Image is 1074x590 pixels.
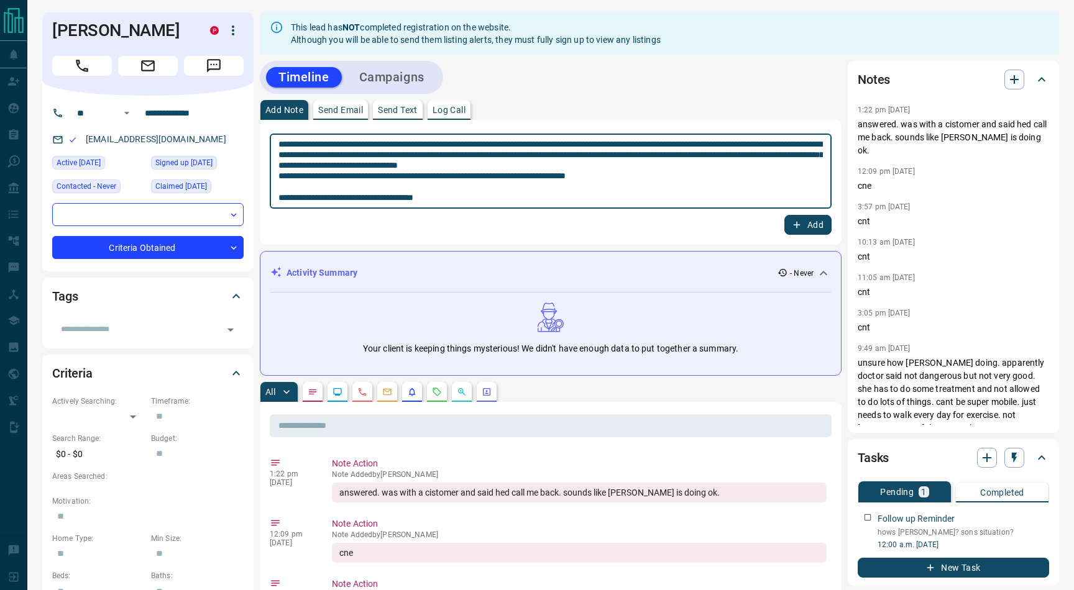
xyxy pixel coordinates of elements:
svg: Calls [357,387,367,397]
div: Criteria Obtained [52,236,244,259]
div: Criteria [52,358,244,388]
p: Activity Summary [287,266,357,279]
p: Your client is keeping things mysterious! We didn't have enough data to put together a summary. [363,342,738,355]
svg: Email Valid [68,135,77,144]
p: Completed [980,488,1024,497]
div: This lead has completed registration on the website. Although you will be able to send them listi... [291,16,661,51]
p: 1:22 pm [270,470,313,478]
svg: Requests [432,387,442,397]
p: Send Text [378,106,418,114]
p: 9:49 am [DATE] [858,344,911,353]
div: Sat Nov 11 2023 [52,156,145,173]
p: 11:05 am [DATE] [858,273,915,282]
button: Campaigns [347,67,437,88]
p: Home Type: [52,533,145,544]
svg: Notes [308,387,318,397]
p: Pending [880,488,914,496]
div: Sat Nov 11 2023 [151,179,244,197]
h2: Criteria [52,363,93,383]
span: Call [52,56,112,76]
p: cnt [858,321,1049,334]
p: Budget: [151,433,244,444]
div: Activity Summary- Never [270,261,831,284]
svg: Lead Browsing Activity [333,387,342,397]
p: cne [858,179,1049,193]
a: [EMAIL_ADDRESS][DOMAIN_NAME] [86,134,226,144]
p: cnt [858,250,1049,263]
p: unsure how [PERSON_NAME] doing. apparently doctor said not dangerous but not very good. she has t... [858,356,1049,435]
p: Timeframe: [151,396,244,407]
p: 10:13 am [DATE] [858,238,915,247]
p: Log Call [433,106,466,114]
p: 1 [921,488,926,496]
button: Open [119,106,134,120]
h1: [PERSON_NAME] [52,20,191,40]
p: answered. was with a cistomer and said hed call me back. sounds like [PERSON_NAME] is doing ok. [858,118,1049,157]
p: Actively Searching: [52,396,145,407]
p: 12:09 pm [270,530,313,538]
p: cnt [858,286,1049,299]
p: 3:05 pm [DATE] [858,309,911,317]
button: Open [222,321,239,338]
div: property.ca [210,26,219,35]
button: New Task [858,558,1049,578]
p: cnt [858,215,1049,228]
p: Areas Searched: [52,471,244,482]
span: Claimed [DATE] [155,180,207,193]
p: $0 - $0 [52,444,145,465]
div: cne [332,543,827,563]
button: Timeline [266,67,342,88]
p: Beds: [52,570,145,581]
p: Note Action [332,517,827,530]
p: 1:22 pm [DATE] [858,106,911,114]
p: Baths: [151,570,244,581]
p: Min Size: [151,533,244,544]
p: Note Added by [PERSON_NAME] [332,530,827,539]
div: Tags [52,281,244,311]
p: Motivation: [52,496,244,507]
button: Add [784,215,832,235]
strong: NOT [342,22,360,32]
span: Contacted - Never [57,180,116,193]
p: Send Email [318,106,363,114]
p: Follow up Reminder [878,512,955,525]
div: answered. was with a cistomer and said hed call me back. sounds like [PERSON_NAME] is doing ok. [332,483,827,502]
p: 3:57 pm [DATE] [858,202,911,211]
p: - Never [790,268,814,279]
span: Signed up [DATE] [155,157,213,169]
p: [DATE] [270,478,313,487]
span: Email [118,56,178,76]
p: Note Action [332,457,827,470]
p: All [265,388,275,396]
h2: Tags [52,286,78,306]
p: Note Added by [PERSON_NAME] [332,470,827,479]
div: Tasks [858,443,1049,473]
svg: Emails [382,387,392,397]
p: Search Range: [52,433,145,444]
span: Active [DATE] [57,157,101,169]
p: Add Note [265,106,303,114]
p: hows [PERSON_NAME]? sons situation? [878,527,1049,538]
svg: Opportunities [457,387,467,397]
p: 12:00 a.m. [DATE] [878,539,1049,550]
svg: Agent Actions [482,387,492,397]
h2: Tasks [858,448,889,468]
h2: Notes [858,70,890,89]
p: [DATE] [270,538,313,547]
div: Sat Nov 11 2023 [151,156,244,173]
p: 12:09 pm [DATE] [858,167,915,176]
span: Message [184,56,244,76]
div: Notes [858,65,1049,94]
svg: Listing Alerts [407,387,417,397]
